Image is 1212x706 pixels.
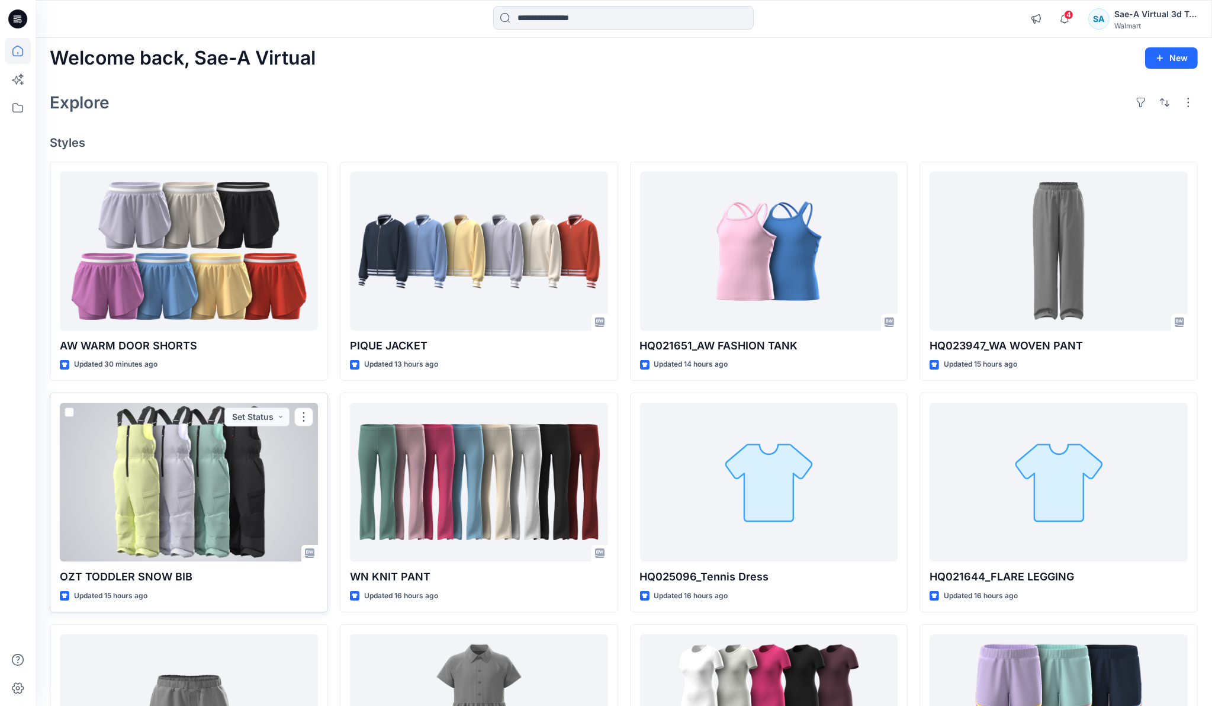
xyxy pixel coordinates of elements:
[640,569,898,585] p: HQ025096_Tennis Dress
[50,47,316,69] h2: Welcome back, Sae-A Virtual
[1114,7,1197,21] div: Sae-A Virtual 3d Team
[364,590,438,602] p: Updated 16 hours ago
[60,403,318,561] a: OZT TODDLER SNOW BIB
[1145,47,1198,69] button: New
[1114,21,1197,30] div: Walmart
[654,358,728,371] p: Updated 14 hours ago
[50,136,1198,150] h4: Styles
[930,569,1188,585] p: HQ021644_FLARE LEGGING
[350,403,608,561] a: WN KNIT PANT
[930,172,1188,330] a: HQ023947_WA WOVEN PANT
[350,569,608,585] p: WN KNIT PANT
[640,172,898,330] a: HQ021651_AW FASHION TANK
[640,338,898,354] p: HQ021651_AW FASHION TANK
[930,403,1188,561] a: HQ021644_FLARE LEGGING
[50,93,110,112] h2: Explore
[640,403,898,561] a: HQ025096_Tennis Dress
[350,338,608,354] p: PIQUE JACKET
[74,590,147,602] p: Updated 15 hours ago
[60,172,318,330] a: AW WARM DOOR SHORTS
[350,172,608,330] a: PIQUE JACKET
[944,590,1018,602] p: Updated 16 hours ago
[60,338,318,354] p: AW WARM DOOR SHORTS
[654,590,728,602] p: Updated 16 hours ago
[1064,10,1073,20] span: 4
[60,569,318,585] p: OZT TODDLER SNOW BIB
[74,358,157,371] p: Updated 30 minutes ago
[1088,8,1110,30] div: SA
[364,358,438,371] p: Updated 13 hours ago
[944,358,1017,371] p: Updated 15 hours ago
[930,338,1188,354] p: HQ023947_WA WOVEN PANT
